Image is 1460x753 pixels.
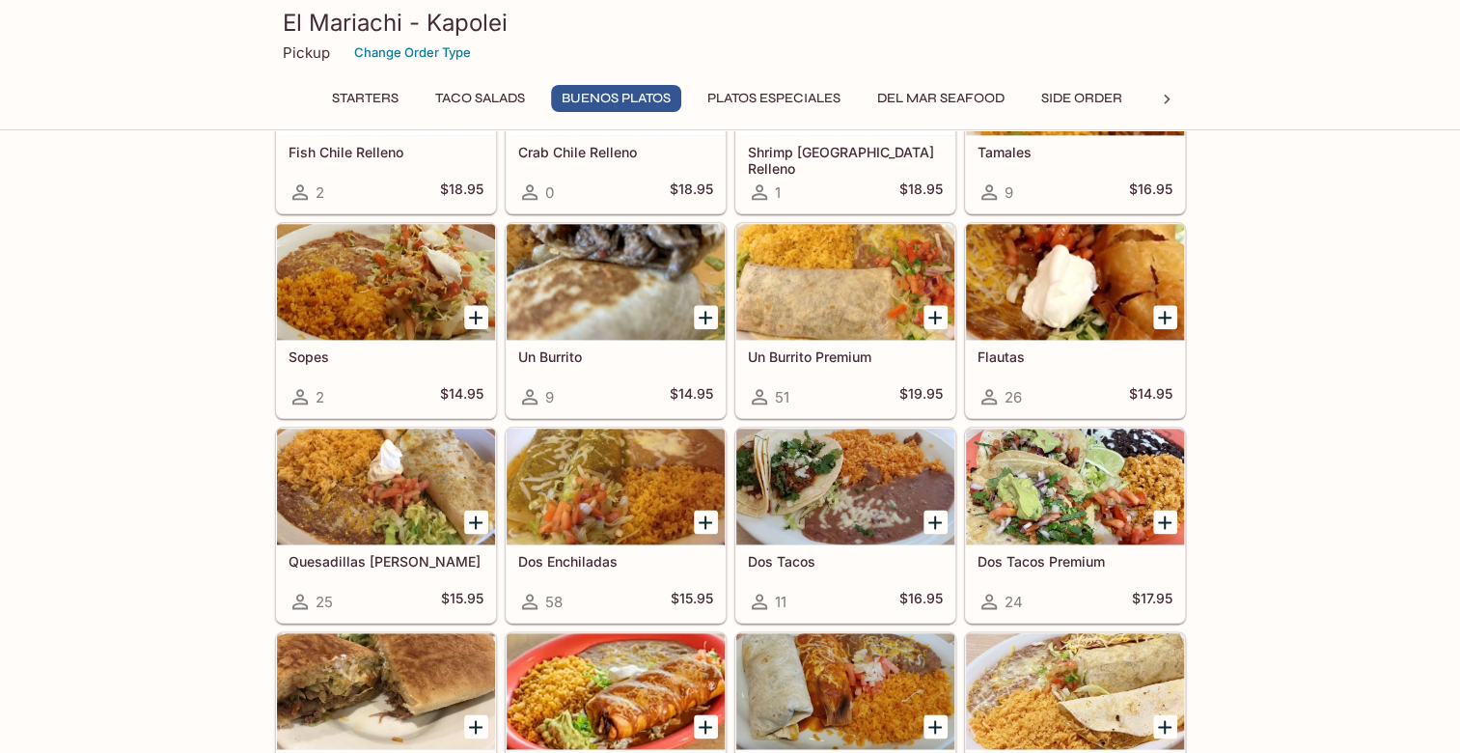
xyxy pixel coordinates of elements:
div: Chimichanga [507,633,725,749]
span: 2 [316,388,324,406]
div: Sopes [277,224,495,340]
button: Add Un Burrito [694,305,718,329]
button: Add Dos Tacos [923,510,948,534]
h5: Dos Enchiladas [518,553,713,570]
a: Un Burrito9$14.95 [506,223,726,418]
button: Add Sopes [464,305,488,329]
div: Flautas [966,224,1184,340]
div: Tamales [966,19,1184,135]
div: Quesadillas Degollado [277,429,495,544]
div: 3 Item Combination Plate [966,633,1184,749]
h5: Tamales [978,144,1172,160]
h5: Flautas [978,349,1172,365]
button: Add Flautas [1153,305,1177,329]
button: Add Dos Enchiladas [694,510,718,534]
a: Dos Enchiladas58$15.95 [506,428,726,623]
span: 9 [545,388,554,406]
button: Add Dos Tacos Premium [1153,510,1177,534]
span: 1 [775,183,781,202]
div: Fish Chile Relleno [277,19,495,135]
button: Buenos Platos [551,85,681,112]
a: Un Burrito Premium51$19.95 [735,223,955,418]
button: Add Quesadillas Degollado [464,510,488,534]
h5: Quesadillas [PERSON_NAME] [289,553,483,570]
div: 2 Item Combination Plate [736,633,954,749]
span: 11 [775,593,786,611]
div: Shrimp Chile Relleno [736,19,954,135]
span: 0 [545,183,554,202]
span: 24 [1005,593,1023,611]
h5: Fish Chile Relleno [289,144,483,160]
button: Starters [321,85,409,112]
div: Crab Chile Relleno [507,19,725,135]
h5: Sopes [289,349,483,365]
button: Platos Especiales [697,85,851,112]
h5: $15.95 [441,590,483,613]
span: 25 [316,593,333,611]
button: Add Tortas [464,714,488,739]
span: 2 [316,183,324,202]
button: Side Order [1031,85,1133,112]
h5: $19.95 [899,385,943,408]
button: Add 3 Item Combination Plate [1153,714,1177,739]
span: 51 [775,388,789,406]
div: Dos Tacos [736,429,954,544]
button: Add Un Burrito Premium [923,305,948,329]
div: Tortas [277,633,495,749]
h5: $18.95 [899,181,943,204]
a: Sopes2$14.95 [276,223,496,418]
button: Add 2 Item Combination Plate [923,714,948,739]
button: Del Mar Seafood [867,85,1015,112]
h5: $16.95 [1129,181,1172,204]
div: Dos Enchiladas [507,429,725,544]
h5: Un Burrito Premium [748,349,943,365]
div: Un Burrito Premium [736,224,954,340]
h5: $18.95 [440,181,483,204]
span: 9 [1005,183,1013,202]
h5: $18.95 [670,181,713,204]
a: Dos Tacos11$16.95 [735,428,955,623]
h5: Dos Tacos [748,553,943,570]
h5: $15.95 [671,590,713,613]
h5: $17.95 [1132,590,1172,613]
h5: $14.95 [440,385,483,408]
h3: El Mariachi - Kapolei [283,8,1178,38]
span: 26 [1005,388,1022,406]
a: Dos Tacos Premium24$17.95 [965,428,1185,623]
h5: Un Burrito [518,349,713,365]
button: Change Order Type [345,38,480,68]
h5: Crab Chile Relleno [518,144,713,160]
p: Pickup [283,43,330,62]
h5: Dos Tacos Premium [978,553,1172,570]
h5: Shrimp [GEOGRAPHIC_DATA] Relleno [748,144,943,176]
div: Un Burrito [507,224,725,340]
a: Flautas26$14.95 [965,223,1185,418]
button: Add Chimichanga [694,714,718,739]
span: 58 [545,593,563,611]
h5: $14.95 [670,385,713,408]
h5: $16.95 [899,590,943,613]
h5: $14.95 [1129,385,1172,408]
button: Taco Salads [425,85,536,112]
a: Quesadillas [PERSON_NAME]25$15.95 [276,428,496,623]
div: Dos Tacos Premium [966,429,1184,544]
